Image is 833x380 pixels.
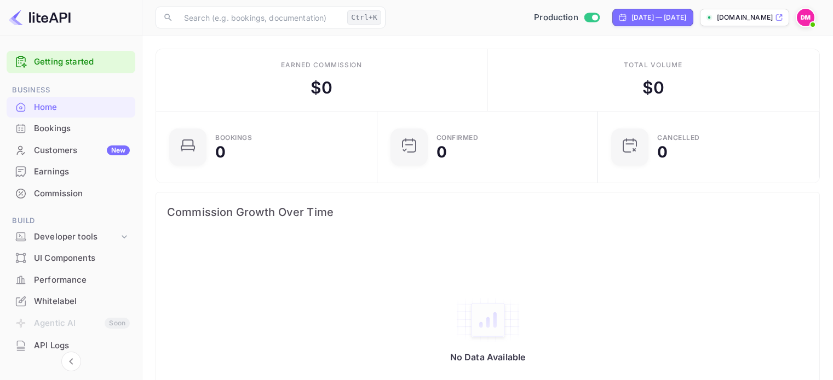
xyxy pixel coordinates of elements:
a: Getting started [34,56,130,68]
div: UI Components [7,248,135,269]
div: 0 [657,144,668,160]
img: Dylan McLean [797,9,814,26]
div: Customers [34,144,130,157]
a: Commission [7,183,135,203]
button: Collapse navigation [61,352,81,371]
div: Click to change the date range period [612,9,693,26]
div: Whitelabel [7,291,135,312]
p: [DOMAIN_NAME] [717,13,773,22]
a: Earnings [7,161,135,182]
div: Performance [7,270,135,291]
span: Build [7,215,135,227]
div: $ 0 [311,75,332,100]
div: CANCELLED [657,135,700,141]
div: Bookings [7,118,135,139]
div: [DATE] — [DATE] [631,13,686,22]
span: Business [7,84,135,96]
div: API Logs [34,340,130,352]
div: New [107,145,130,155]
div: Home [34,101,130,114]
div: Developer tools [34,231,119,243]
div: $ 0 [642,75,664,100]
div: CustomersNew [7,140,135,161]
a: Performance [7,270,135,290]
div: 0 [436,144,447,160]
div: Commission [7,183,135,204]
a: CustomersNew [7,140,135,160]
img: empty-state-table2.svg [455,297,521,343]
div: Earnings [7,161,135,183]
a: Whitelabel [7,291,135,311]
div: Earnings [34,166,130,178]
div: Switch to Sandbox mode [530,11,604,24]
div: Home [7,97,135,118]
img: LiteAPI logo [9,9,71,26]
span: Commission Growth Over Time [167,203,808,221]
div: UI Components [34,252,130,265]
div: Confirmed [436,135,479,141]
a: API Logs [7,335,135,355]
div: 0 [215,144,226,160]
div: API Logs [7,335,135,356]
div: Bookings [215,135,252,141]
a: Home [7,97,135,117]
div: Whitelabel [34,295,130,308]
a: UI Components [7,248,135,268]
div: Developer tools [7,227,135,247]
p: No Data Available [450,352,526,363]
div: Performance [34,274,130,287]
div: Getting started [7,51,135,73]
input: Search (e.g. bookings, documentation) [177,7,343,28]
div: Total volume [624,60,682,70]
a: Bookings [7,118,135,138]
div: Ctrl+K [347,10,381,25]
div: Bookings [34,122,130,135]
div: Earned commission [281,60,362,70]
span: Production [534,11,578,24]
div: Commission [34,188,130,200]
